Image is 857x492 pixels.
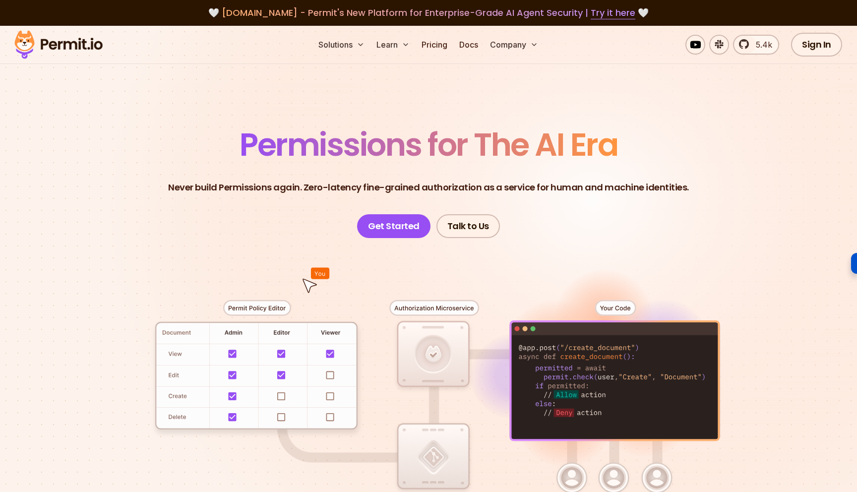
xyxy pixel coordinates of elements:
[436,214,500,238] a: Talk to Us
[455,35,482,55] a: Docs
[222,6,635,19] span: [DOMAIN_NAME] - Permit's New Platform for Enterprise-Grade AI Agent Security |
[591,6,635,19] a: Try it here
[24,6,833,20] div: 🤍 🤍
[733,35,779,55] a: 5.4k
[357,214,430,238] a: Get Started
[791,33,842,57] a: Sign In
[240,123,617,167] span: Permissions for The AI Era
[314,35,368,55] button: Solutions
[486,35,542,55] button: Company
[10,28,107,61] img: Permit logo
[372,35,414,55] button: Learn
[418,35,451,55] a: Pricing
[750,39,772,51] span: 5.4k
[168,181,689,194] p: Never build Permissions again. Zero-latency fine-grained authorization as a service for human and...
